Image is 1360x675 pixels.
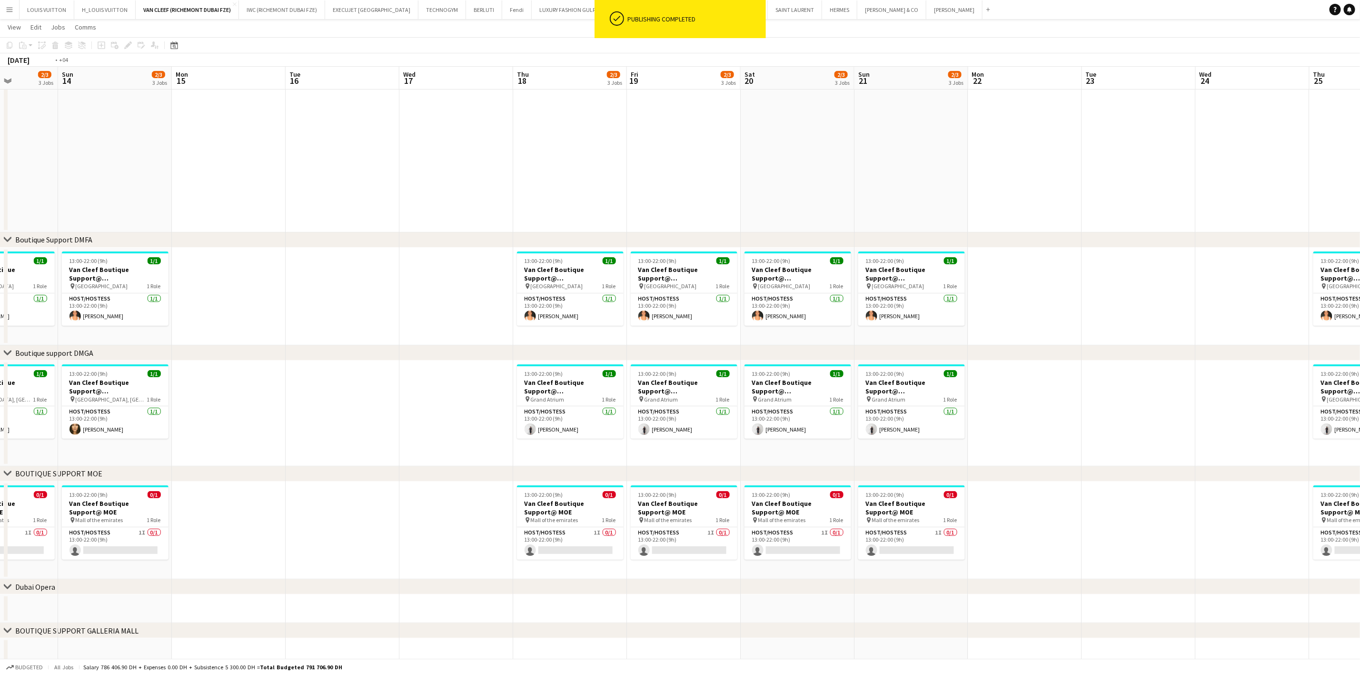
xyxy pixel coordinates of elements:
[926,0,983,19] button: [PERSON_NAME]
[768,0,822,19] button: SAINT LAURENT
[15,626,139,635] div: BOUTIQUE SUPPORT GALLERIA MALL
[51,23,65,31] span: Jobs
[822,0,857,19] button: HERMES
[52,664,75,671] span: All jobs
[418,0,466,19] button: TECHNOGYM
[4,21,25,33] a: View
[466,0,502,19] button: BERLUTI
[8,23,21,31] span: View
[15,664,43,671] span: Budgeted
[8,55,30,65] div: [DATE]
[239,0,325,19] button: IWC (RICHEMONT DUBAI FZE)
[15,469,102,478] div: BOUTIQUE SUPPORT MOE
[15,348,93,358] div: Boutique support DMGA
[15,235,92,244] div: Boutique Support DMFA
[325,0,418,19] button: EXECUJET [GEOGRAPHIC_DATA]
[857,0,926,19] button: [PERSON_NAME] & CO
[47,21,69,33] a: Jobs
[502,0,532,19] button: Fendi
[260,664,342,671] span: Total Budgeted 791 706.90 DH
[83,664,342,671] div: Salary 786 406.90 DH + Expenses 0.00 DH + Subsistence 5 300.00 DH =
[59,56,68,63] div: +04
[15,582,55,592] div: Dubai Opera
[71,21,100,33] a: Comms
[27,21,45,33] a: Edit
[5,662,44,673] button: Budgeted
[74,0,136,19] button: H_LOUIS VUITTON
[136,0,239,19] button: VAN CLEEF (RICHEMONT DUBAI FZE)
[75,23,96,31] span: Comms
[30,23,41,31] span: Edit
[20,0,74,19] button: LOUIS VUITTON
[532,0,604,19] button: LUXURY FASHION GULF
[628,15,762,23] div: Publishing completed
